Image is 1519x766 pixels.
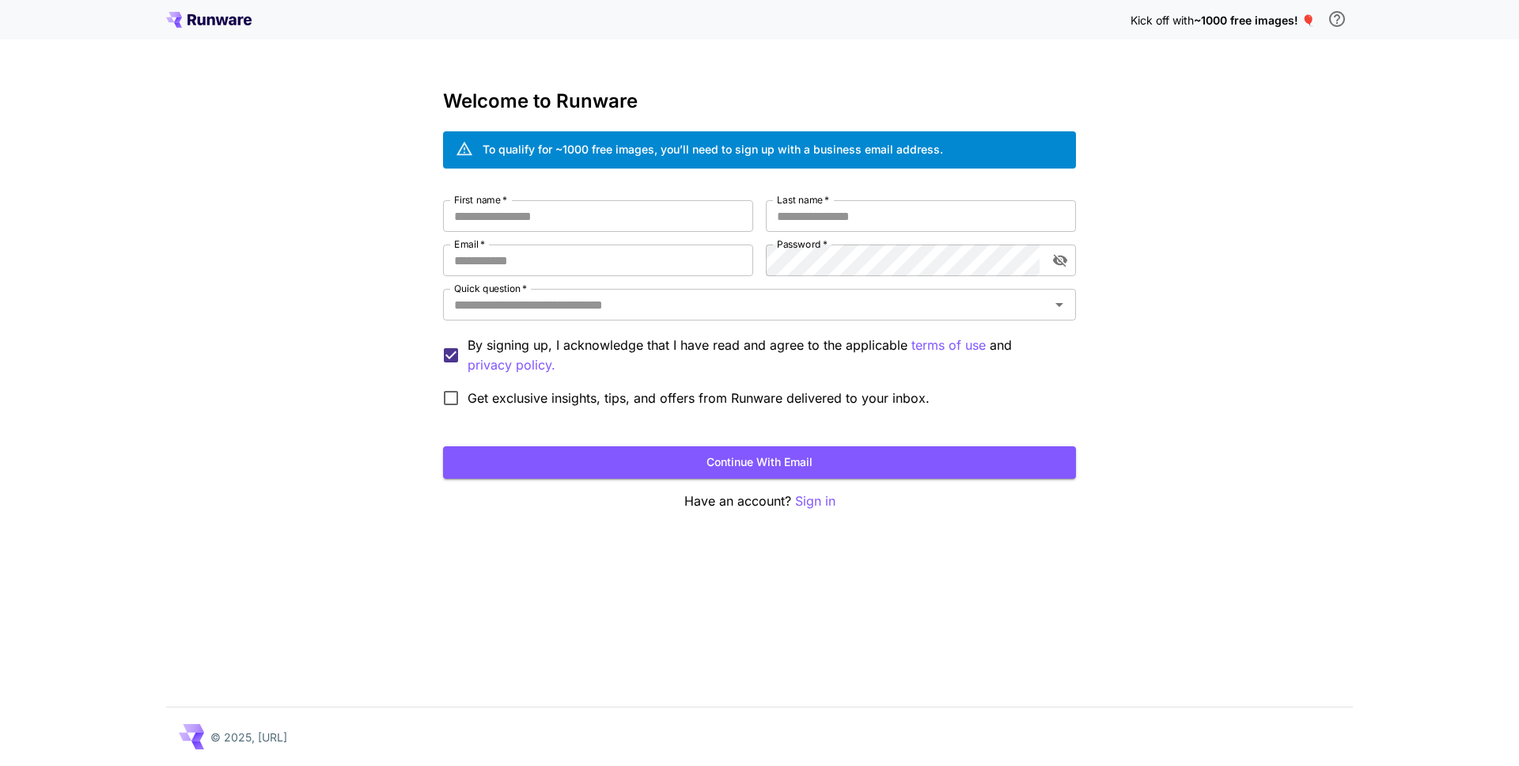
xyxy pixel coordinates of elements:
[454,282,527,295] label: Quick question
[1048,294,1070,316] button: Open
[1321,3,1353,35] button: In order to qualify for free credit, you need to sign up with a business email address and click ...
[443,90,1076,112] h3: Welcome to Runware
[1046,246,1074,275] button: toggle password visibility
[777,237,828,251] label: Password
[468,355,555,375] p: privacy policy.
[454,193,507,207] label: First name
[454,237,485,251] label: Email
[1194,13,1315,27] span: ~1000 free images! 🎈
[795,491,835,511] button: Sign in
[911,336,986,355] button: By signing up, I acknowledge that I have read and agree to the applicable and privacy policy.
[468,336,1063,375] p: By signing up, I acknowledge that I have read and agree to the applicable and
[210,729,287,745] p: © 2025, [URL]
[443,491,1076,511] p: Have an account?
[777,193,829,207] label: Last name
[911,336,986,355] p: terms of use
[443,446,1076,479] button: Continue with email
[468,389,930,408] span: Get exclusive insights, tips, and offers from Runware delivered to your inbox.
[1131,13,1194,27] span: Kick off with
[468,355,555,375] button: By signing up, I acknowledge that I have read and agree to the applicable terms of use and
[483,141,943,157] div: To qualify for ~1000 free images, you’ll need to sign up with a business email address.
